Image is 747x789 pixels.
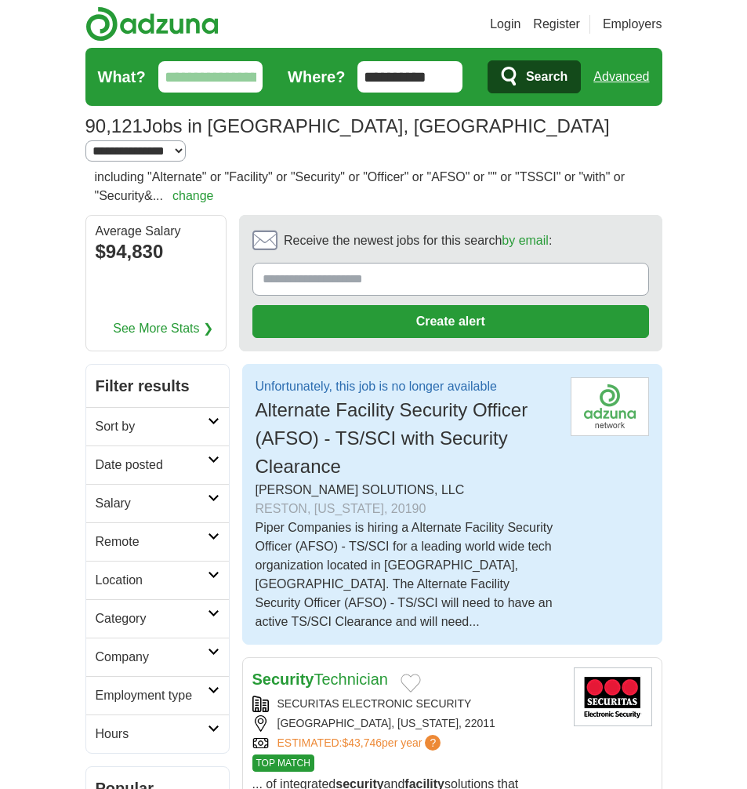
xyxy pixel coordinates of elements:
a: Sort by [86,407,229,445]
img: Dice (One Red Cent) logo [571,377,649,436]
a: Advanced [593,61,649,93]
button: Add to favorite jobs [401,674,421,693]
span: $43,746 [342,736,382,749]
a: Remote [86,522,229,561]
a: Employers [603,15,662,34]
span: ? [425,735,441,751]
div: [PERSON_NAME] SOLUTIONS, LLC [256,481,558,518]
h2: Sort by [96,417,208,436]
a: Date posted [86,445,229,484]
div: Piper Companies is hiring a Alternate Facility Security Officer (AFSO) - TS/SCI for a leading wor... [256,518,558,631]
img: Adzuna logo [85,6,219,42]
a: SECURITAS ELECTRONIC SECURITY [277,697,472,710]
span: Alternate Facility Security Officer (AFSO) - TS/SCI with Security Clearance [256,399,528,477]
h1: Jobs in [GEOGRAPHIC_DATA], [GEOGRAPHIC_DATA] [85,115,610,136]
h2: Company [96,648,208,667]
img: Securitas Electronic Security logo [574,667,652,726]
a: Hours [86,714,229,753]
button: Create alert [252,305,649,338]
h2: Employment type [96,686,208,705]
a: by email [502,234,549,247]
h2: Filter results [86,365,229,407]
a: Employment type [86,676,229,714]
span: 90,121 [85,112,143,140]
h2: Date posted [96,456,208,474]
label: What? [98,65,146,89]
a: Company [86,638,229,676]
a: Login [490,15,520,34]
a: Register [533,15,580,34]
a: See More Stats ❯ [113,319,213,338]
h2: Remote [96,533,208,551]
label: Where? [288,65,345,89]
button: Search [488,60,581,93]
a: Location [86,561,229,599]
h2: Salary [96,494,208,513]
div: [GEOGRAPHIC_DATA], [US_STATE], 22011 [252,715,561,732]
span: TOP MATCH [252,754,314,772]
h2: Location [96,571,208,590]
p: Unfortunately, this job is no longer available [256,377,558,396]
span: Receive the newest jobs for this search : [284,231,552,250]
a: ESTIMATED:$43,746per year? [277,735,444,751]
div: RESTON, [US_STATE], 20190 [256,500,558,518]
a: Category [86,599,229,638]
a: SecurityTechnician [252,671,388,688]
a: change [172,189,214,202]
h2: including "Alternate" or "Facility" or "Security" or "Officer" or "AFSO" or "" or "TSSCI" or "wit... [95,168,653,205]
h2: Category [96,609,208,628]
div: $94,830 [96,238,216,266]
a: Salary [86,484,229,522]
div: Average Salary [96,225,216,238]
h2: Hours [96,725,208,744]
strong: Security [252,671,314,688]
span: Search [526,61,568,93]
